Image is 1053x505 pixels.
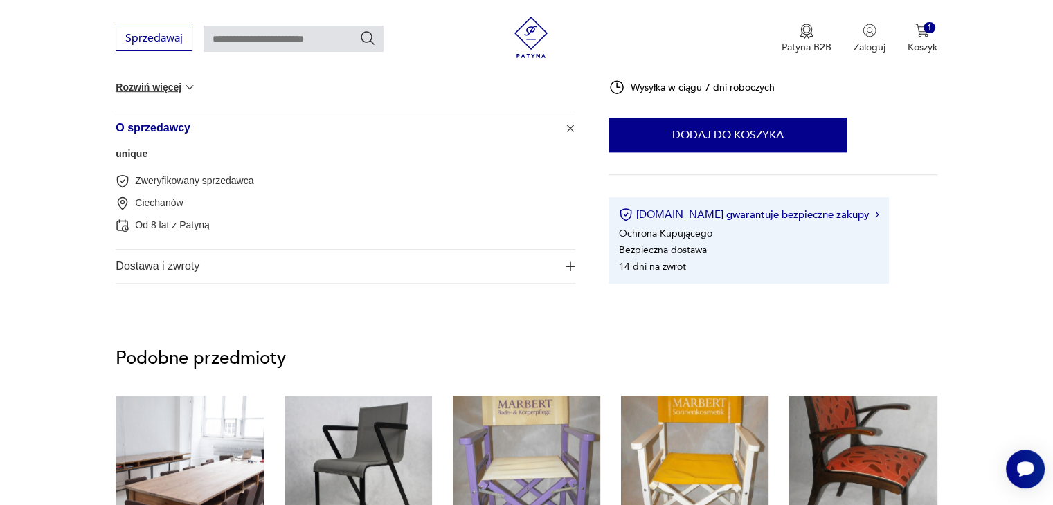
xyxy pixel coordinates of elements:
[609,79,775,95] div: Wysyłka w ciągu 7 dni roboczych
[116,196,129,210] img: Ciechanów
[875,211,879,218] img: Ikona strzałki w prawo
[800,24,813,39] img: Ikona medalu
[619,260,686,273] li: 14 dni na zwrot
[564,121,577,135] img: Ikona plusa
[116,111,575,145] button: Ikona plusaO sprzedawcy
[782,41,831,54] p: Patyna B2B
[782,24,831,54] button: Patyna B2B
[135,174,253,187] p: Zweryfikowany sprzedawca
[566,261,575,271] img: Ikona plusa
[854,24,885,54] button: Zaloguj
[359,30,376,46] button: Szukaj
[854,41,885,54] p: Zaloguj
[863,24,876,37] img: Ikonka użytkownika
[924,22,935,34] div: 1
[619,208,633,221] img: Ikona certyfikatu
[609,118,847,152] button: Dodaj do koszyka
[135,219,209,232] p: Od 8 lat z Patyną
[116,145,575,249] div: Ikona plusaO sprzedawcy
[116,219,129,232] img: Od 8 lat z Patyną
[1006,450,1045,488] iframe: Smartsupp widget button
[915,24,929,37] img: Ikona koszyka
[908,41,937,54] p: Koszyk
[135,196,183,210] p: Ciechanów
[116,80,196,94] button: Rozwiń więcej
[619,227,712,240] li: Ochrona Kupującego
[908,24,937,54] button: 1Koszyk
[116,148,147,159] a: unique
[116,250,575,283] button: Ikona plusaDostawa i zwroty
[116,35,192,44] a: Sprzedawaj
[619,244,707,257] li: Bezpieczna dostawa
[116,174,129,188] img: Zweryfikowany sprzedawca
[116,350,937,367] p: Podobne przedmioty
[510,17,552,58] img: Patyna - sklep z meblami i dekoracjami vintage
[116,26,192,51] button: Sprzedawaj
[782,24,831,54] a: Ikona medaluPatyna B2B
[116,111,556,145] span: O sprzedawcy
[116,250,556,283] span: Dostawa i zwroty
[619,208,879,221] button: [DOMAIN_NAME] gwarantuje bezpieczne zakupy
[183,80,197,94] img: chevron down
